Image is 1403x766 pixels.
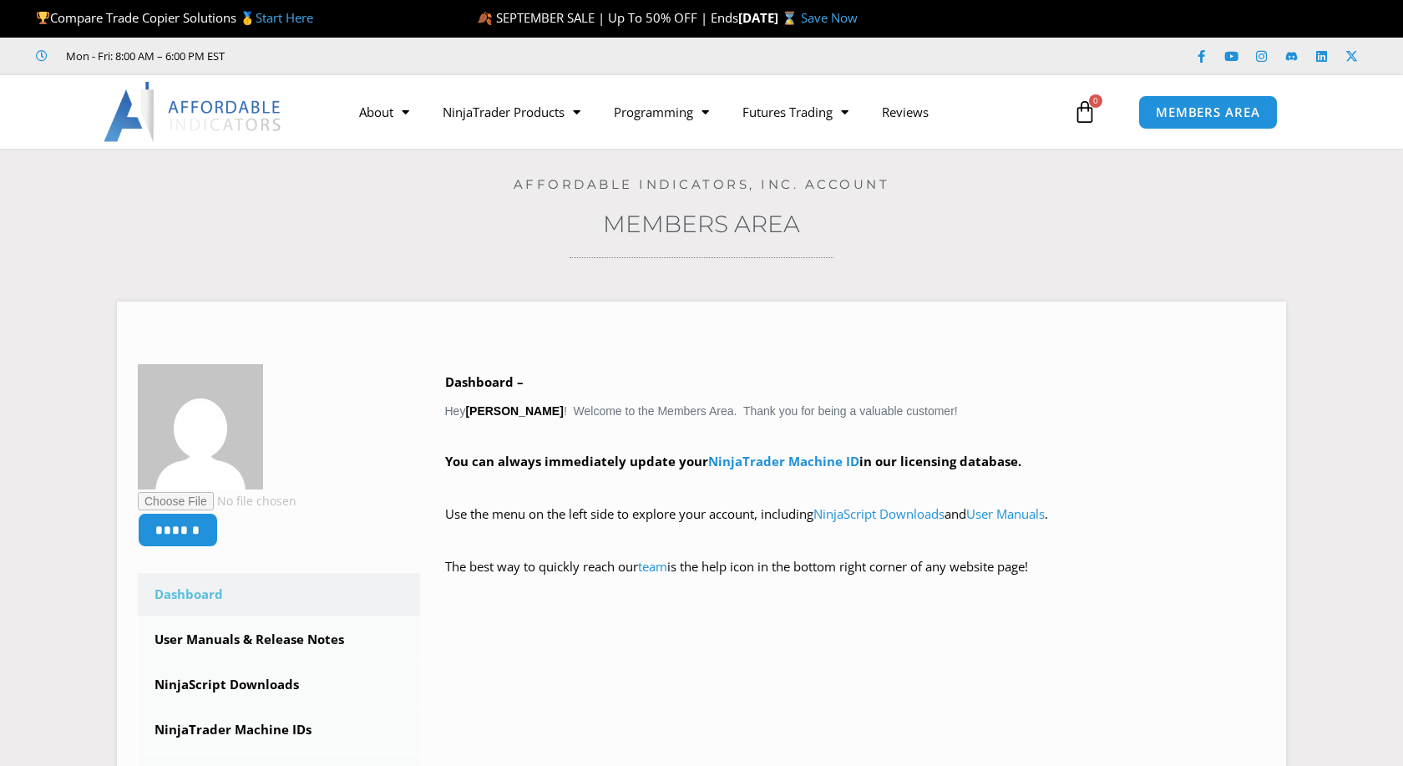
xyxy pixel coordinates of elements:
a: Futures Trading [726,93,865,131]
strong: You can always immediately update your in our licensing database. [445,453,1021,469]
a: Programming [597,93,726,131]
a: team [638,558,667,575]
a: User Manuals [966,505,1045,522]
a: NinjaTrader Machine IDs [138,708,420,752]
p: The best way to quickly reach our is the help icon in the bottom right corner of any website page! [445,555,1266,602]
span: Compare Trade Copier Solutions 🥇 [36,9,313,26]
span: MEMBERS AREA [1156,106,1260,119]
a: NinjaScript Downloads [138,663,420,707]
a: Dashboard [138,573,420,616]
img: 646031f3f75aea8e8b5862be2870f0be4585d8dfe2e43a1afd0e5ee4c2503b9f [138,364,263,490]
a: 0 [1048,88,1122,136]
img: 🏆 [37,12,49,24]
a: Affordable Indicators, Inc. Account [514,176,890,192]
div: Hey ! Welcome to the Members Area. Thank you for being a valuable customer! [445,371,1266,602]
span: 0 [1089,94,1102,108]
strong: [PERSON_NAME] [465,404,563,418]
p: Use the menu on the left side to explore your account, including and . [445,503,1266,550]
span: 🍂 SEPTEMBER SALE | Up To 50% OFF | Ends [477,9,738,26]
a: Save Now [801,9,858,26]
a: Reviews [865,93,945,131]
a: NinjaTrader Products [426,93,597,131]
img: LogoAI | Affordable Indicators – NinjaTrader [104,82,283,142]
a: User Manuals & Release Notes [138,618,420,662]
nav: Menu [342,93,1069,131]
a: NinjaTrader Machine ID [708,453,859,469]
a: MEMBERS AREA [1138,95,1278,129]
a: Members Area [603,210,800,238]
iframe: Customer reviews powered by Trustpilot [248,48,499,64]
b: Dashboard – [445,373,524,390]
a: About [342,93,426,131]
strong: [DATE] ⌛ [738,9,801,26]
a: Start Here [256,9,313,26]
a: NinjaScript Downloads [813,505,945,522]
span: Mon - Fri: 8:00 AM – 6:00 PM EST [62,46,225,66]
